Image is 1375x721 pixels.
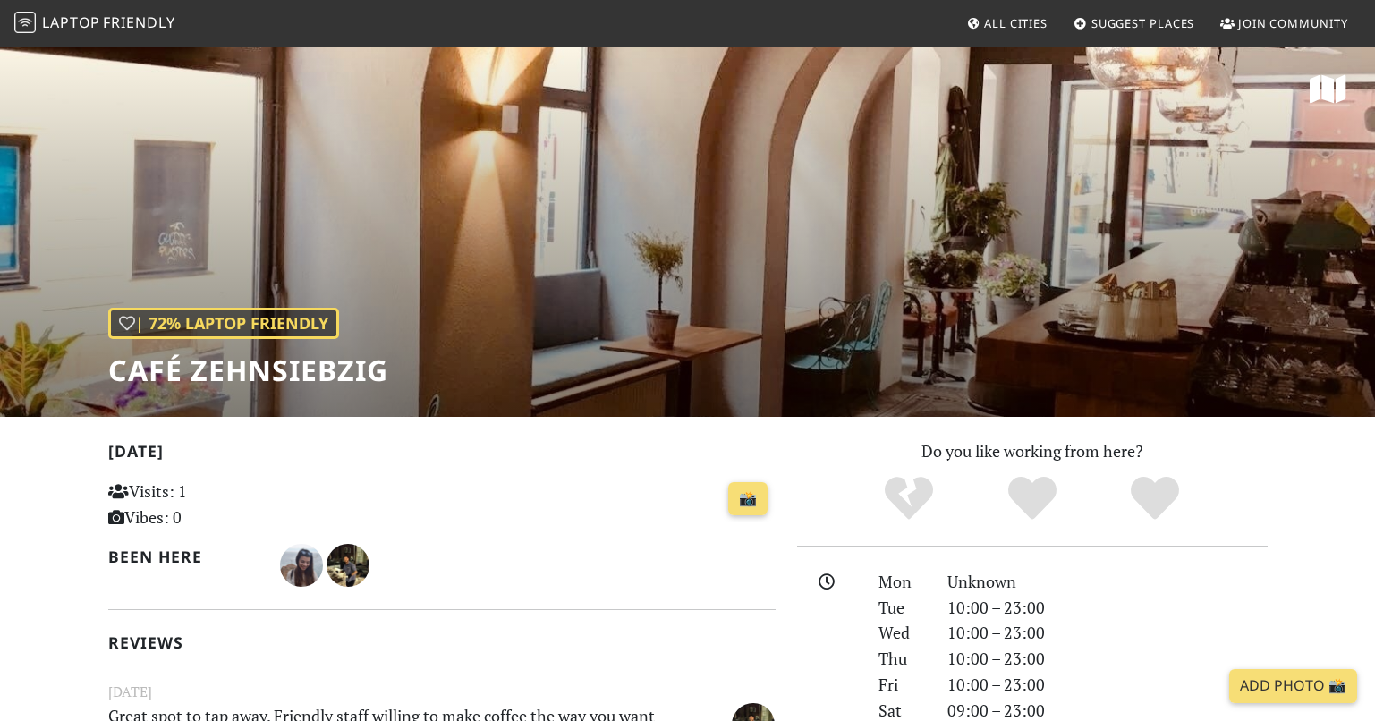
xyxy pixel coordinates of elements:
[937,672,1278,698] div: 10:00 – 23:00
[937,620,1278,646] div: 10:00 – 23:00
[971,474,1094,523] div: Yes
[327,553,369,574] span: Nigel Earnshaw
[280,544,323,587] img: 3354-eszter.jpg
[1238,15,1348,31] span: Join Community
[103,13,174,32] span: Friendly
[847,474,971,523] div: No
[98,681,786,703] small: [DATE]
[108,633,776,652] h2: Reviews
[728,482,768,516] a: 📸
[1229,669,1357,703] a: Add Photo 📸
[937,646,1278,672] div: 10:00 – 23:00
[868,672,936,698] div: Fri
[868,620,936,646] div: Wed
[868,569,936,595] div: Mon
[108,353,388,387] h1: Café Zehnsiebzig
[280,553,327,574] span: Eszter Hanko
[1093,474,1217,523] div: Definitely!
[959,7,1055,39] a: All Cities
[327,544,369,587] img: 2376-nigel.jpg
[984,15,1048,31] span: All Cities
[1066,7,1202,39] a: Suggest Places
[14,12,36,33] img: LaptopFriendly
[1091,15,1195,31] span: Suggest Places
[108,308,339,339] div: | 72% Laptop Friendly
[937,569,1278,595] div: Unknown
[42,13,100,32] span: Laptop
[108,442,776,468] h2: [DATE]
[868,646,936,672] div: Thu
[868,595,936,621] div: Tue
[14,8,175,39] a: LaptopFriendly LaptopFriendly
[797,438,1268,464] p: Do you like working from here?
[108,547,259,566] h2: Been here
[1213,7,1355,39] a: Join Community
[108,479,317,530] p: Visits: 1 Vibes: 0
[937,595,1278,621] div: 10:00 – 23:00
